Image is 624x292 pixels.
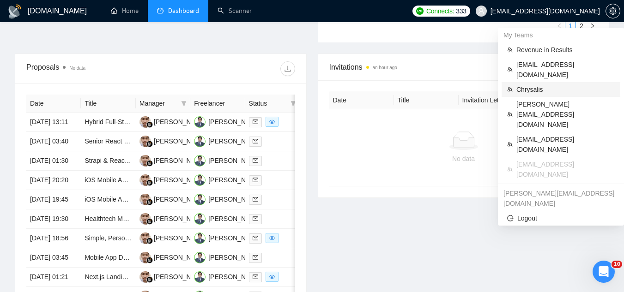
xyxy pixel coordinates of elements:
div: [PERSON_NAME] [154,117,207,127]
span: 333 [456,6,466,16]
img: gigradar-bm.png [146,199,153,205]
div: [PERSON_NAME] [154,214,207,224]
a: Next.js Landing Page Redesign for E-commerce Site (Shopify Integration, Responsive) [85,273,333,280]
td: [DATE] 01:30 [26,151,81,171]
div: [PERSON_NAME] [PERSON_NAME] [208,194,316,204]
a: MA[PERSON_NAME] [PERSON_NAME] [194,253,316,261]
a: MA[PERSON_NAME] [PERSON_NAME] [194,215,316,222]
td: Hybrid Full-Stack Developer – Pre-Sales & Online Bidding (Fullstack / AI / ML / Marketplace) [81,113,135,132]
div: [PERSON_NAME] [PERSON_NAME] [208,117,316,127]
img: AI [139,155,151,167]
td: [DATE] 01:21 [26,268,81,287]
a: AI[PERSON_NAME] [139,156,207,164]
span: eye [269,235,275,241]
span: Connects: [426,6,454,16]
img: AI [139,174,151,186]
span: filter [179,96,188,110]
span: Revenue in Results [516,45,615,55]
img: gigradar-bm.png [146,121,153,128]
a: MA[PERSON_NAME] [PERSON_NAME] [194,234,316,241]
th: Invitation Letter [459,91,523,109]
img: MA [194,116,206,128]
span: eye [269,274,275,280]
a: searchScanner [218,7,252,15]
span: 10 [612,261,622,268]
div: [PERSON_NAME] [154,252,207,262]
div: [PERSON_NAME] [PERSON_NAME] [208,155,316,166]
iframe: Intercom live chat [593,261,615,283]
span: filter [181,101,187,106]
img: upwork-logo.png [416,7,424,15]
img: logo [7,4,22,19]
th: Date [26,95,81,113]
span: Logout [507,213,615,223]
th: Freelancer [190,95,245,113]
span: team [507,167,513,172]
span: left [557,23,562,29]
a: Senior React Native Developer Needed for Surge Survey MVP [85,137,264,145]
th: Title [81,95,135,113]
span: eye [269,119,275,125]
img: AI [139,136,151,147]
span: filter [289,96,298,110]
span: user [478,8,485,14]
img: MA [194,232,206,244]
div: [PERSON_NAME] [PERSON_NAME] [208,272,316,282]
div: [PERSON_NAME] [PERSON_NAME] [208,136,316,146]
img: gigradar-bm.png [146,257,153,263]
th: Title [394,91,459,109]
td: iOS Mobile App Development for Addiction Recovery Community [81,171,135,190]
td: [DATE] 18:56 [26,229,81,248]
span: download [281,65,295,72]
span: team [507,112,513,117]
div: [PERSON_NAME] [154,175,207,185]
a: AI[PERSON_NAME] [139,273,207,280]
td: Mobile App Development for Android and iOS [81,248,135,268]
img: AI [139,271,151,283]
button: setting [606,4,620,18]
img: AI [139,252,151,263]
time: an hour ago [373,65,397,70]
div: [PERSON_NAME] [154,194,207,204]
span: team [507,142,513,147]
img: AI [139,194,151,205]
span: [EMAIL_ADDRESS][DOMAIN_NAME] [516,159,615,179]
span: mail [253,235,258,241]
div: No data [337,154,591,164]
a: MA[PERSON_NAME] [PERSON_NAME] [194,273,316,280]
a: MA[PERSON_NAME] [PERSON_NAME] [194,176,316,183]
td: [DATE] 03:40 [26,132,81,151]
a: setting [606,7,620,15]
span: mail [253,255,258,260]
div: Proposals [26,61,161,76]
img: MA [194,271,206,283]
div: My Teams [498,28,624,42]
div: julia@spacesales.agency [498,186,624,211]
span: No data [69,66,85,71]
div: [PERSON_NAME] [PERSON_NAME] [208,233,316,243]
span: mail [253,197,258,202]
span: Manager [139,98,177,108]
span: Invitations [329,61,598,73]
span: mail [253,119,258,125]
span: filter [291,101,296,106]
a: AI[PERSON_NAME] [139,234,207,241]
img: MA [194,194,206,205]
a: iOS Mobile App Developer Needed for Exciting Productivity App [85,196,267,203]
div: [PERSON_NAME] [PERSON_NAME] [208,214,316,224]
a: MA[PERSON_NAME] [PERSON_NAME] [194,137,316,144]
td: [DATE] 19:30 [26,209,81,229]
a: AI[PERSON_NAME] [139,118,207,125]
a: MA[PERSON_NAME] [PERSON_NAME] [194,156,316,164]
span: team [507,87,513,92]
a: AI[PERSON_NAME] [139,195,207,203]
img: MA [194,155,206,167]
td: Simple, Personal Chrome Extension To Track Product Price And Send To Google Sheet [81,229,135,248]
a: MA[PERSON_NAME] [PERSON_NAME] [194,195,316,203]
img: gigradar-bm.png [146,141,153,147]
a: AI[PERSON_NAME] [139,253,207,261]
th: Date [329,91,394,109]
td: iOS Mobile App Developer Needed for Exciting Productivity App [81,190,135,209]
span: Chrysalis [516,84,615,95]
button: download [280,61,295,76]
